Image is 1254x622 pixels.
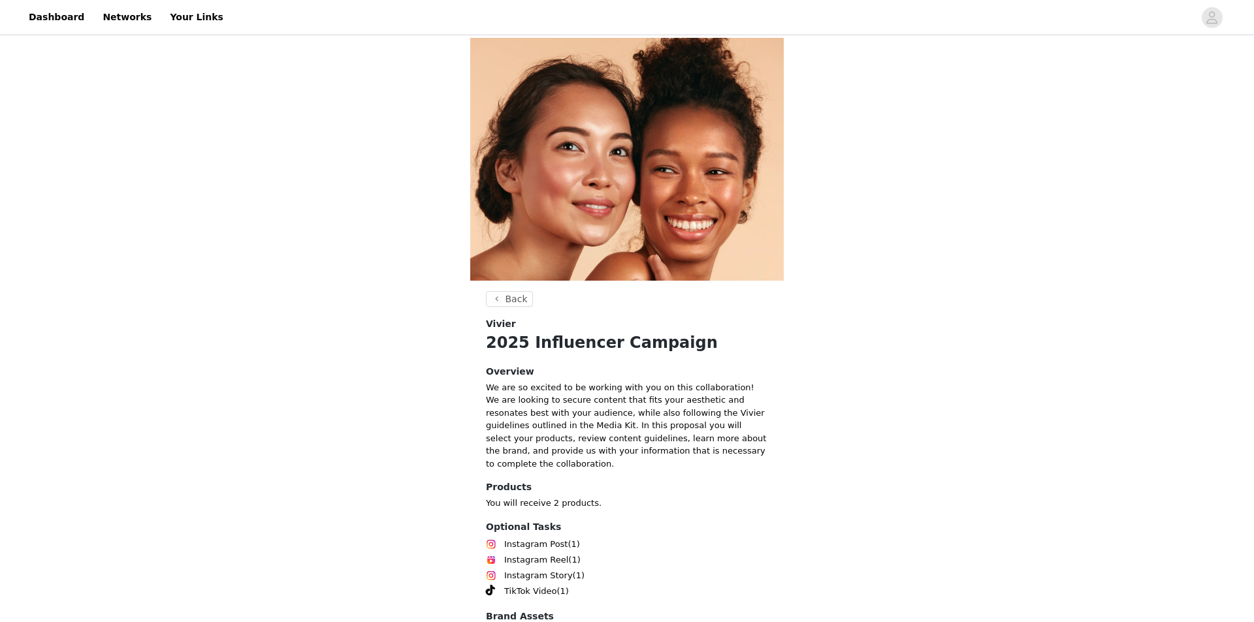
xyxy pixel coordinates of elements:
[556,585,568,598] span: (1)
[486,365,768,379] h4: Overview
[486,539,496,550] img: Instagram Icon
[486,570,496,581] img: Instagram Icon
[568,553,580,567] span: (1)
[95,3,159,32] a: Networks
[486,520,768,534] h4: Optional Tasks
[504,553,568,567] span: Instagram Reel
[470,38,784,281] img: campaign image
[486,381,768,471] p: We are so excited to be working with you on this collaboration! We are looking to secure content ...
[486,317,516,331] span: Vivier
[568,538,579,551] span: (1)
[504,569,573,582] span: Instagram Story
[21,3,92,32] a: Dashboard
[486,555,496,565] img: Instagram Reels Icon
[486,480,768,494] h4: Products
[486,331,768,354] h1: 2025 Influencer Campaign
[504,538,568,551] span: Instagram Post
[486,291,533,307] button: Back
[486,497,768,510] p: You will receive 2 products.
[162,3,231,32] a: Your Links
[1206,7,1218,28] div: avatar
[573,569,585,582] span: (1)
[504,585,556,598] span: TikTok Video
